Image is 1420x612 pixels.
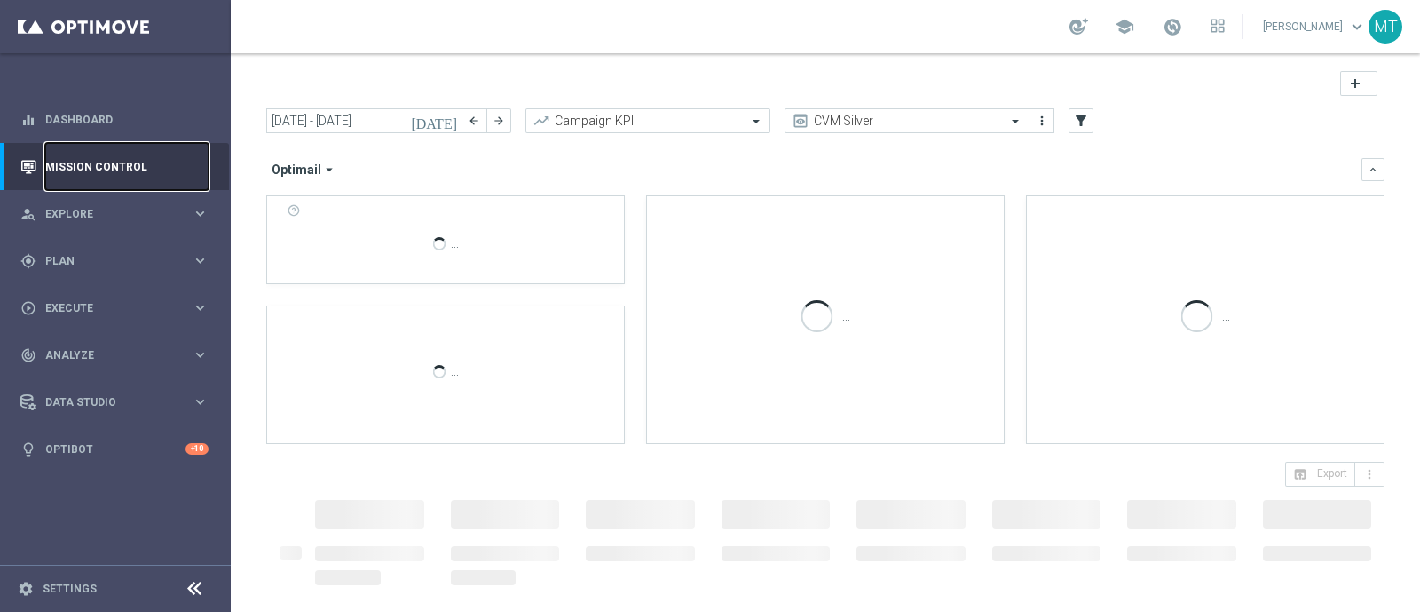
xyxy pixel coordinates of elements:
div: Dashboard [20,96,209,143]
span: Optimail [272,162,321,178]
div: Data Studio [20,394,192,410]
button: Data Studio keyboard_arrow_right [20,395,209,409]
div: Explore [20,206,192,222]
div: +10 [185,443,209,455]
i: open_in_browser [1293,467,1307,481]
a: Settings [43,584,97,594]
i: [DATE] [411,113,459,129]
button: more_vert [1355,462,1384,487]
a: Dashboard [45,96,209,143]
span: Execute [45,303,192,314]
button: arrow_back [461,108,486,133]
a: [PERSON_NAME]keyboard_arrow_down [1261,13,1369,40]
a: Mission Control [45,143,209,190]
span: Explore [45,209,192,219]
button: arrow_forward [486,108,511,133]
input: Select date range [266,108,461,133]
i: keyboard_arrow_right [192,346,209,363]
div: Optibot [20,425,209,473]
i: preview [792,112,809,130]
i: filter_alt [1073,113,1089,129]
button: equalizer Dashboard [20,113,209,127]
i: trending_up [532,112,550,130]
i: more_vert [1362,467,1377,481]
button: play_circle_outline Execute keyboard_arrow_right [20,301,209,315]
ng-select: Campaign KPI [525,108,770,133]
i: keyboard_arrow_right [192,393,209,410]
span: Data Studio [45,397,192,408]
i: lightbulb [20,441,36,457]
i: track_changes [20,347,36,363]
a: Optibot [45,425,185,473]
button: track_changes Analyze keyboard_arrow_right [20,348,209,362]
i: person_search [20,206,36,222]
button: more_vert [1033,110,1051,131]
i: keyboard_arrow_right [192,299,209,316]
i: arrow_drop_down [321,162,337,178]
span: school [1115,17,1134,36]
span: Plan [45,256,192,266]
button: [DATE] [408,108,461,135]
div: Analyze [20,347,192,363]
button: gps_fixed Plan keyboard_arrow_right [20,254,209,268]
i: play_circle_outline [20,300,36,316]
button: lightbulb Optibot +10 [20,442,209,457]
p: ... [1222,307,1230,324]
i: keyboard_arrow_down [1367,163,1379,176]
i: arrow_forward [493,115,505,127]
button: open_in_browser Export [1285,462,1355,487]
i: gps_fixed [20,253,36,269]
i: settings [18,581,34,597]
i: add [1348,76,1362,91]
i: more_vert [1035,114,1049,128]
i: equalizer [20,112,36,128]
span: keyboard_arrow_down [1347,17,1367,36]
i: arrow_back [468,115,480,127]
div: Mission Control [20,143,209,190]
p: ... [451,234,459,251]
span: Analyze [45,350,192,361]
i: keyboard_arrow_right [192,252,209,269]
button: Optimail arrow_drop_down [266,162,343,178]
div: Execute [20,300,192,316]
button: filter_alt [1069,108,1093,133]
p: ... [451,362,459,379]
button: keyboard_arrow_down [1361,158,1384,181]
ng-select: CVM Silver [785,108,1029,133]
div: Plan [20,253,192,269]
button: Mission Control [20,160,209,174]
div: MT [1369,10,1402,44]
p: ... [842,307,850,324]
button: person_search Explore keyboard_arrow_right [20,207,209,221]
i: keyboard_arrow_right [192,205,209,222]
button: add [1340,71,1377,96]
